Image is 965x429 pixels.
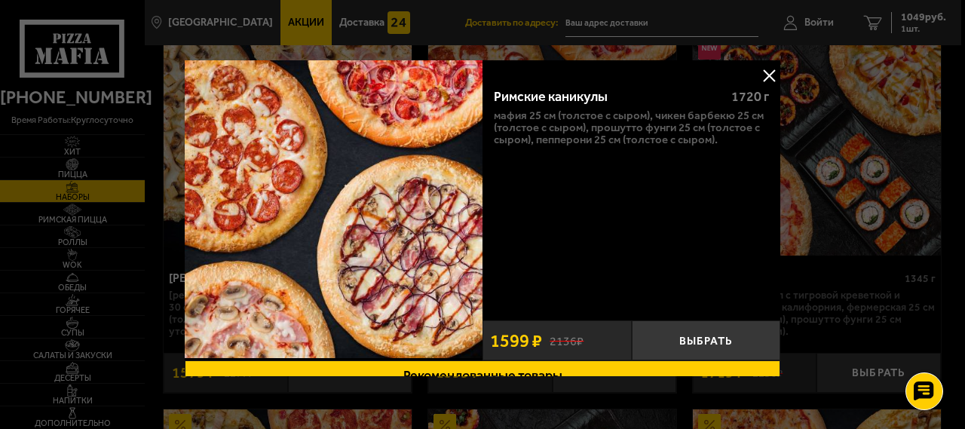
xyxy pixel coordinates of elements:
button: Рекомендованные товары [185,360,780,391]
a: Римские каникулы [185,60,482,360]
div: Римские каникулы [494,89,718,106]
p: Мафия 25 см (толстое с сыром), Чикен Барбекю 25 см (толстое с сыром), Прошутто Фунги 25 см (толст... [494,109,769,146]
span: 1720 г [731,88,769,105]
img: Римские каникулы [185,60,482,358]
button: Выбрать [632,320,781,360]
span: 1599 ₽ [490,332,542,350]
s: 2136 ₽ [550,333,584,348]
